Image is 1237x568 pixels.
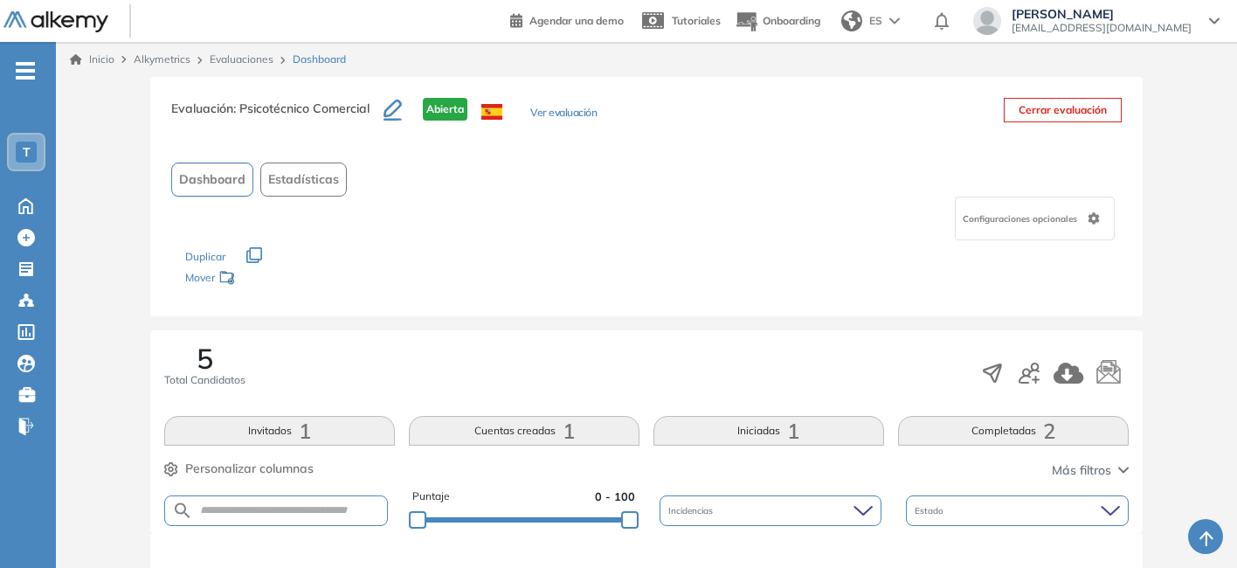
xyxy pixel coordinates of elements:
span: Incidencias [668,504,716,517]
a: Evaluaciones [210,52,273,66]
button: Ver evaluación [530,105,597,123]
span: Configuraciones opcionales [963,212,1081,225]
img: ESP [481,104,502,120]
button: Dashboard [171,163,253,197]
span: Agendar una demo [529,14,624,27]
button: Completadas2 [898,416,1129,446]
button: Más filtros [1052,461,1129,480]
span: Puntaje [412,488,450,505]
span: 0 - 100 [595,488,635,505]
span: Más filtros [1052,461,1111,480]
span: : Psicotécnico Comercial [233,100,370,116]
img: Logo [3,11,108,33]
span: Onboarding [763,14,820,27]
span: ES [869,13,882,29]
img: SEARCH_ALT [172,500,193,522]
a: Agendar una demo [510,9,624,30]
span: Estado [915,504,947,517]
h3: Evaluación [171,98,384,135]
div: Mover [185,263,360,295]
span: Alkymetrics [134,52,190,66]
button: Cuentas creadas1 [409,416,639,446]
i: - [16,69,35,73]
img: arrow [889,17,900,24]
span: Tutoriales [672,14,721,27]
button: Cerrar evaluación [1004,98,1122,122]
div: Configuraciones opcionales [955,197,1115,240]
span: Duplicar [185,250,225,263]
div: Incidencias [660,495,882,526]
span: [PERSON_NAME] [1012,7,1192,21]
span: [EMAIL_ADDRESS][DOMAIN_NAME] [1012,21,1192,35]
button: Personalizar columnas [164,460,314,478]
span: Total Candidatos [164,372,245,388]
span: Estadísticas [268,170,339,189]
button: Estadísticas [260,163,347,197]
span: Dashboard [179,170,245,189]
button: Invitados1 [164,416,395,446]
button: Iniciadas1 [653,416,884,446]
button: Onboarding [735,3,820,40]
img: world [841,10,862,31]
span: Dashboard [293,52,346,67]
span: Abierta [423,98,467,121]
a: Inicio [70,52,114,67]
span: 5 [197,344,213,372]
span: T [23,145,31,159]
div: Estado [906,495,1129,526]
span: Personalizar columnas [185,460,314,478]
